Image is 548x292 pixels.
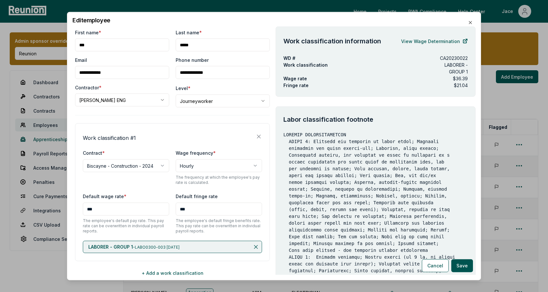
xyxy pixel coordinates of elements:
[75,29,101,36] label: First name
[88,244,133,250] span: LABORER - GROUP 1
[176,194,218,199] label: Default fringe rate
[440,55,468,62] p: CA20230022
[454,82,468,89] p: $21.04
[283,115,468,124] h4: Labor classification footnote
[401,35,468,48] a: View Wage Determination
[176,150,216,156] label: Wage frequency
[453,75,468,82] p: $36.39
[176,29,202,36] label: Last name
[75,84,102,91] label: Contractor
[135,245,180,250] span: LABO0300-003 [DATE]
[283,36,381,46] h4: Work classification information
[283,62,420,68] p: Work classification
[75,266,270,279] button: + Add a work classification
[176,218,262,234] p: The employee's default fringe benefits rate. This pay rate can be overwritten in individual payro...
[283,55,295,62] p: WD #
[422,259,449,272] button: Cancel
[176,85,191,91] label: Level
[83,194,126,199] label: Default wage rate
[75,57,87,63] label: Email
[176,57,209,63] label: Phone number
[283,75,307,82] p: Wage rate
[88,244,180,250] p: -
[83,218,169,234] p: The employee's default pay rate. This pay rate can be overwritten in individual payroll reports.
[430,62,468,75] p: LABORER - GROUP 1
[83,134,136,142] h4: Work classification # 1
[72,17,476,23] h2: Edit employee
[283,82,309,89] p: Fringe rate
[451,259,473,272] button: Save
[176,175,262,185] p: The frequency at which the employee's pay rate is calculated.
[83,150,105,156] label: Contract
